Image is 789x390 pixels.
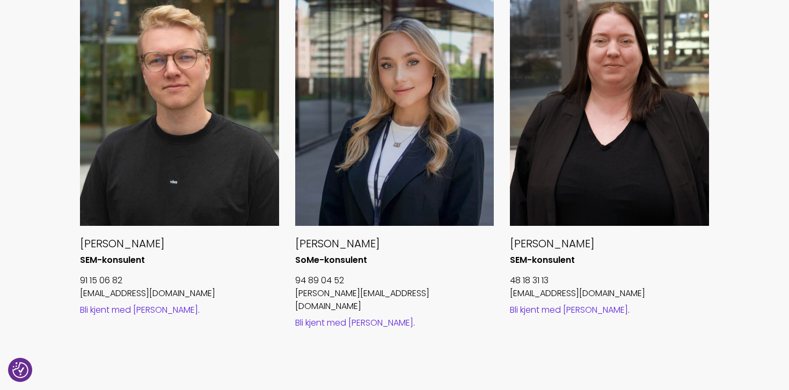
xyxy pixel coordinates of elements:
a: Bli kjent med [PERSON_NAME] [80,304,198,316]
p: 91 15 06 82 [80,274,279,287]
a: [PERSON_NAME][EMAIL_ADDRESS][DOMAIN_NAME] [295,287,429,312]
a: Bli kjent med [PERSON_NAME] [295,317,413,329]
h6: SoMe-konsulent [295,255,494,266]
div: . [510,304,709,316]
h6: SEM-konsulent [80,255,279,266]
a: Bli kjent med [PERSON_NAME] [510,304,628,316]
img: Revisit consent button [12,362,28,378]
div: . [80,304,279,316]
p: 48 18 31 13 [510,274,709,287]
a: [EMAIL_ADDRESS][DOMAIN_NAME] [80,287,215,299]
h6: SEM-konsulent [510,255,709,266]
h5: [PERSON_NAME] [510,237,709,251]
a: [EMAIL_ADDRESS][DOMAIN_NAME] [510,287,645,299]
p: 94 89 04 52 [295,274,494,287]
button: Samtykkepreferanser [12,362,28,378]
h5: [PERSON_NAME] [80,237,279,251]
h5: [PERSON_NAME] [295,237,494,251]
div: . [295,317,494,329]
